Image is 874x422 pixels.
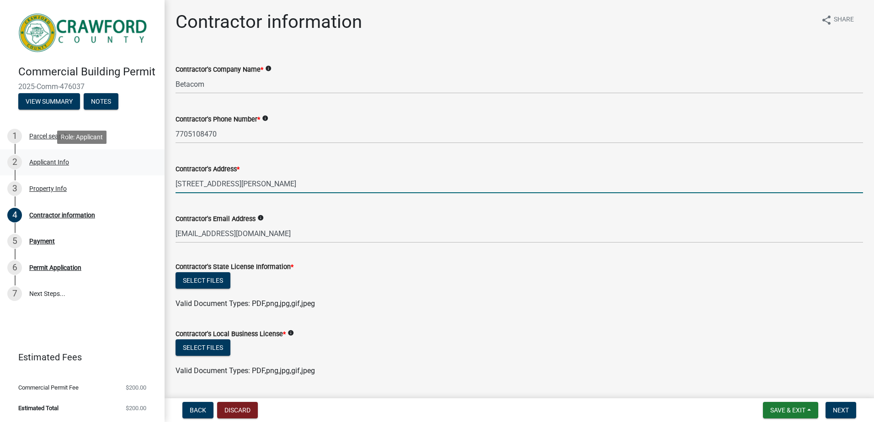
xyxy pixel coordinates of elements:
button: Select files [176,272,230,289]
label: Contractor's Phone Number [176,116,260,123]
span: Commercial Permit Fee [18,385,79,390]
span: Back [190,406,206,414]
button: Next [826,402,856,418]
div: Permit Application [29,264,81,271]
button: View Summary [18,93,80,110]
div: 5 [7,234,22,248]
h1: Contractor information [176,11,362,33]
div: Parcel search [29,133,68,139]
div: 6 [7,260,22,275]
wm-modal-confirm: Summary [18,98,80,105]
label: Contractor's Email Address [176,216,256,222]
div: Role: Applicant [57,131,107,144]
span: Next [833,406,849,414]
label: Contractor's State License Information [176,264,293,270]
div: Applicant Info [29,159,69,165]
span: $200.00 [126,405,146,411]
a: Estimated Fees [7,348,150,366]
div: 2 [7,155,22,169]
div: 7 [7,286,22,301]
div: Contractor information [29,212,95,218]
div: Payment [29,238,55,244]
span: Valid Document Types: PDF,png,jpg,gif,jpeg [176,366,315,375]
button: shareShare [814,11,861,29]
span: Save & Exit [770,406,805,414]
button: Discard [217,402,258,418]
label: Contractor's Address [176,166,240,173]
i: info [262,115,268,121]
span: Valid Document Types: PDF,png,jpg,gif,jpeg [176,299,315,308]
button: Back [182,402,213,418]
i: share [821,15,832,26]
label: Contractor's Local Business License [176,331,286,338]
span: $200.00 [126,385,146,390]
div: 4 [7,208,22,222]
div: 1 [7,129,22,143]
h4: Commercial Building Permit [18,65,157,79]
button: Select files [176,339,230,356]
button: Save & Exit [763,402,818,418]
wm-modal-confirm: Notes [84,98,118,105]
span: Share [834,15,854,26]
div: Property Info [29,185,67,192]
label: Contractor's Company Name [176,67,263,73]
button: Notes [84,93,118,110]
img: Crawford County, Georgia [18,10,150,56]
i: info [257,215,264,221]
i: info [265,65,272,72]
span: Estimated Total [18,405,59,411]
i: info [288,330,294,336]
div: 3 [7,181,22,196]
span: 2025-Comm-476037 [18,82,146,91]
